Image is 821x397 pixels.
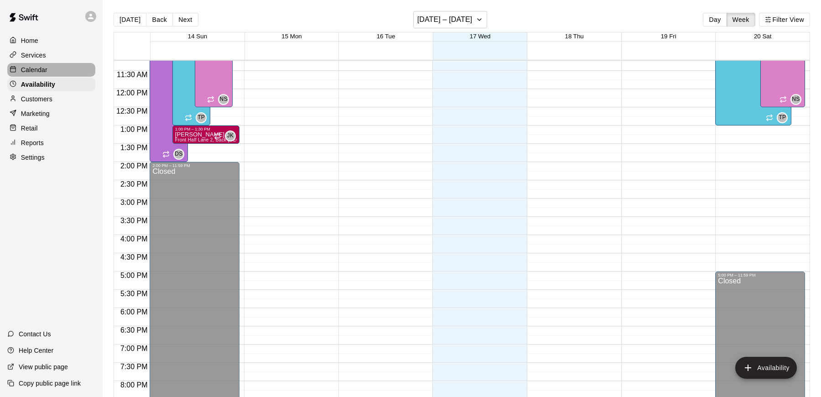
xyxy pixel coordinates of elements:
span: JK [227,131,234,141]
span: 6:30 PM [118,326,150,334]
span: Recurring availability [207,96,214,103]
div: Tyger Pederson [777,112,788,123]
span: 2:30 PM [118,180,150,188]
div: 5:00 PM – 11:59 PM [718,273,802,277]
div: Nick Sanzeri [218,94,229,105]
span: Recurring availability [162,151,170,158]
p: View public page [19,362,68,371]
button: Week [727,13,755,26]
button: add [735,357,797,379]
span: Recurring availability [766,114,773,121]
a: Customers [7,92,95,106]
p: Reports [21,138,44,147]
span: Recurring availability [185,114,192,121]
button: Filter View [759,13,810,26]
span: 4:30 PM [118,253,150,261]
span: Recurring availability [214,132,221,140]
div: DJ Sharabi [173,149,184,160]
div: 10:30 AM – 12:30 PM: Available [760,34,805,107]
span: 1:30 PM [118,144,150,151]
button: 19 Fri [661,33,676,40]
div: 2:00 PM – 11:59 PM [152,163,237,168]
a: Retail [7,121,95,135]
button: 17 Wed [470,33,491,40]
span: TP [779,113,786,122]
button: 18 Thu [565,33,584,40]
span: 3:30 PM [118,217,150,225]
p: Availability [21,80,55,89]
span: 1:00 PM [118,125,150,133]
a: Calendar [7,63,95,77]
span: 7:00 PM [118,345,150,352]
div: Tyger Pederson [196,112,207,123]
span: Front Half Lane 2, Back [GEOGRAPHIC_DATA] 3, Back Half Lane 3 [175,137,322,142]
span: 12:00 PM [114,89,150,97]
p: Retail [21,124,38,133]
span: DS [175,150,182,159]
span: 4:00 PM [118,235,150,243]
button: Day [703,13,727,26]
button: 16 Tue [377,33,395,40]
span: 2:00 PM [118,162,150,170]
a: Marketing [7,107,95,120]
div: Nick Sanzeri [790,94,801,105]
span: NS [220,95,228,104]
p: Calendar [21,65,47,74]
button: [DATE] [114,13,146,26]
p: Marketing [21,109,50,118]
button: 20 Sat [754,33,772,40]
p: Contact Us [19,329,51,339]
h6: [DATE] – [DATE] [417,13,473,26]
span: Recurring availability [779,96,787,103]
span: NS [792,95,800,104]
span: 3:00 PM [118,198,150,206]
div: 10:30 AM – 12:30 PM: Available [195,34,233,107]
button: 15 Mon [281,33,301,40]
a: Services [7,48,95,62]
button: Next [172,13,198,26]
p: Home [21,36,38,45]
p: Copy public page link [19,379,81,388]
button: Back [146,13,173,26]
a: Settings [7,151,95,164]
span: 11:30 AM [114,71,150,78]
p: Settings [21,153,45,162]
span: 8:00 PM [118,381,150,389]
div: 1:00 PM – 1:30 PM: Available [172,125,239,144]
p: Help Center [19,346,53,355]
p: Services [21,51,46,60]
span: 6:00 PM [118,308,150,316]
span: 7:30 PM [118,363,150,371]
span: 5:00 PM [118,272,150,279]
span: 5:30 PM [118,290,150,298]
a: Availability [7,78,95,91]
a: Home [7,34,95,47]
button: [DATE] – [DATE] [413,11,488,28]
span: TP [197,113,205,122]
span: 12:30 PM [114,107,150,115]
button: 14 Sun [188,33,207,40]
p: Customers [21,94,52,104]
a: Reports [7,136,95,150]
div: 1:00 PM – 1:30 PM [175,127,237,131]
div: Jon Karcich [225,131,236,141]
